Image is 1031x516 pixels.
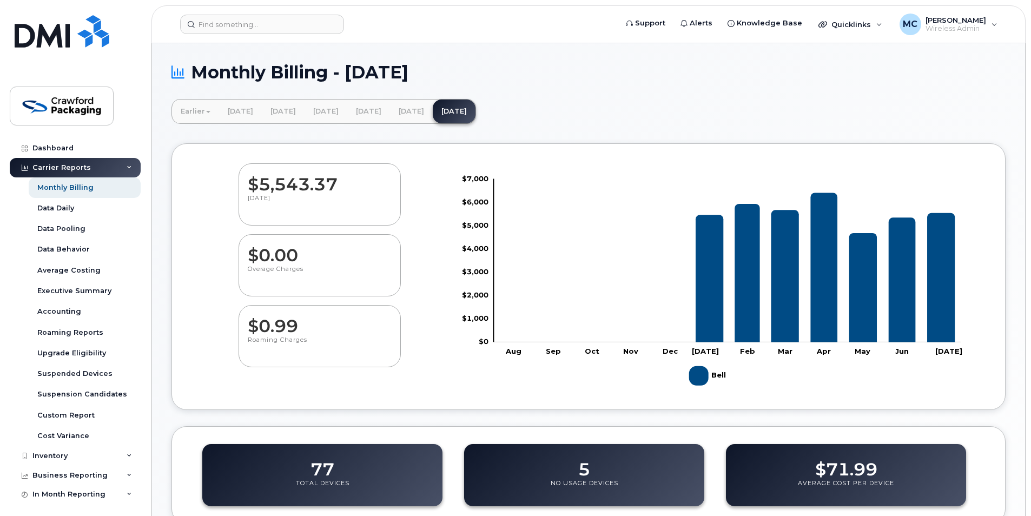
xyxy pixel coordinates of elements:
a: [DATE] [262,100,305,123]
tspan: May [855,347,871,355]
p: [DATE] [248,194,392,214]
tspan: $7,000 [462,174,488,182]
tspan: $1,000 [462,314,488,322]
tspan: Sep [546,347,561,355]
dd: $0.99 [248,306,392,336]
dd: $71.99 [815,449,877,479]
tspan: [DATE] [935,347,962,355]
tspan: Apr [816,347,831,355]
p: Average Cost Per Device [798,479,894,499]
tspan: $0 [479,337,488,346]
tspan: Aug [505,347,521,355]
tspan: $2,000 [462,290,488,299]
tspan: $5,000 [462,220,488,229]
a: Earlier [172,100,219,123]
g: Bell [689,362,729,390]
h1: Monthly Billing - [DATE] [171,63,1006,82]
tspan: Oct [585,347,599,355]
p: Total Devices [296,479,349,499]
g: Bell [500,193,955,342]
tspan: $3,000 [462,267,488,276]
tspan: $4,000 [462,244,488,253]
g: Legend [689,362,729,390]
dd: $5,543.37 [248,164,392,194]
tspan: [DATE] [692,347,719,355]
a: [DATE] [347,100,390,123]
a: [DATE] [433,100,475,123]
a: [DATE] [305,100,347,123]
tspan: Feb [740,347,755,355]
dd: 5 [578,449,590,479]
tspan: Nov [623,347,638,355]
a: [DATE] [219,100,262,123]
tspan: Mar [778,347,792,355]
p: Overage Charges [248,265,392,285]
p: Roaming Charges [248,336,392,355]
tspan: Dec [663,347,678,355]
tspan: Jun [895,347,909,355]
g: Chart [462,174,963,389]
a: [DATE] [390,100,433,123]
tspan: $6,000 [462,197,488,206]
p: No Usage Devices [551,479,618,499]
dd: $0.00 [248,235,392,265]
dd: 77 [310,449,334,479]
